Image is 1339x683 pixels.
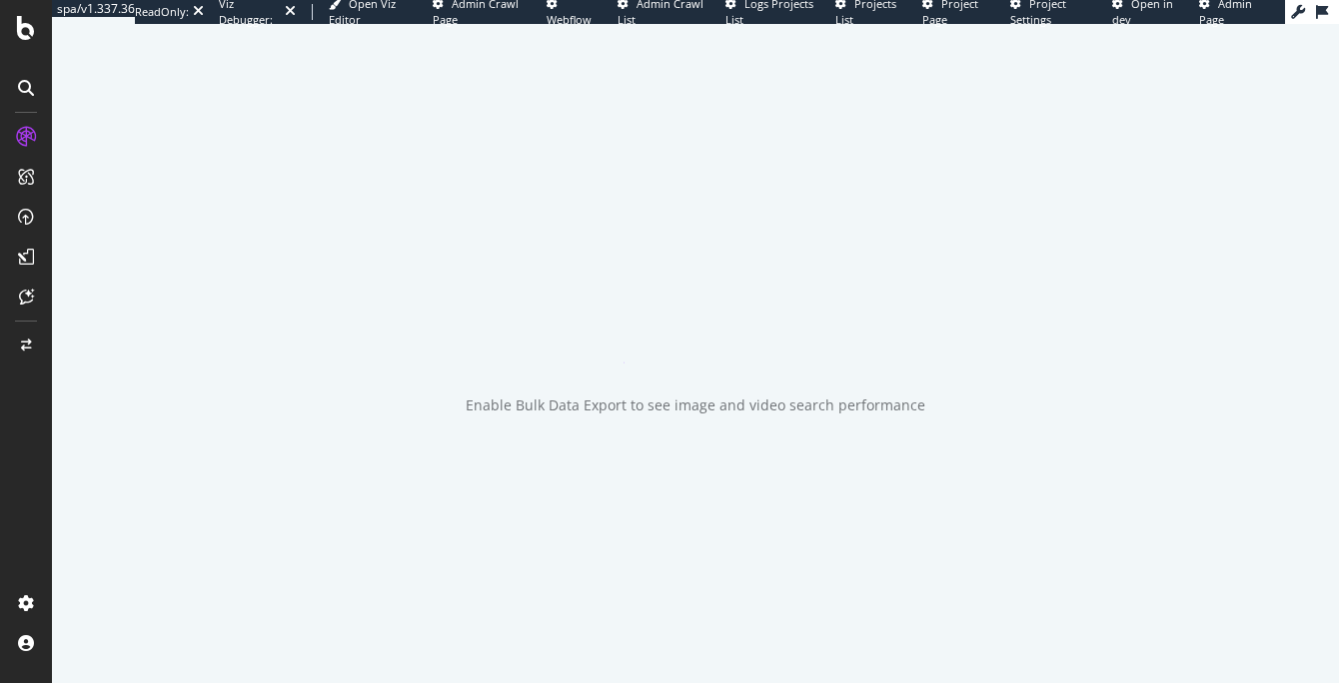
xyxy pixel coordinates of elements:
div: animation [624,292,767,363]
div: ReadOnly: [135,4,189,20]
div: Enable Bulk Data Export to see image and video search performance [466,395,925,415]
span: Webflow [547,12,592,27]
